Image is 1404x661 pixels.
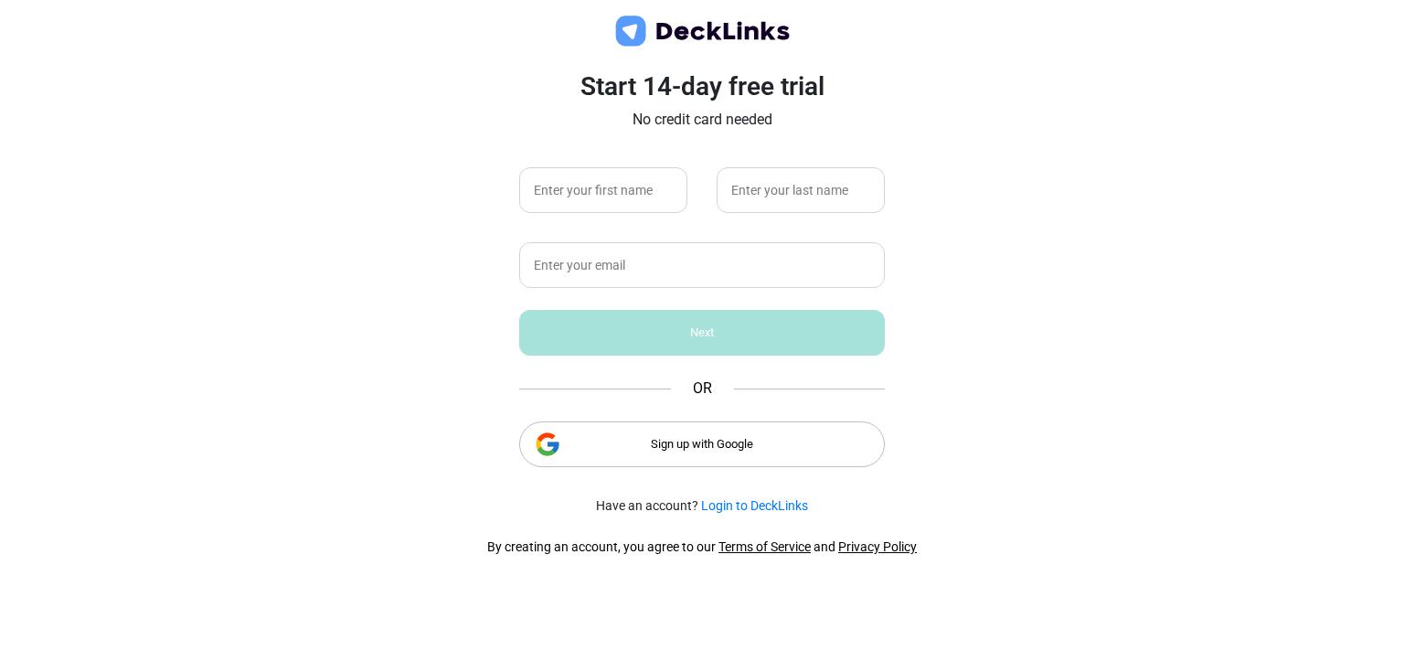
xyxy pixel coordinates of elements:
a: Login to DeckLinks [701,498,808,513]
input: Enter your last name [717,167,885,213]
h3: Start 14-day free trial [519,71,885,102]
p: No credit card needed [519,109,885,131]
div: Sign up with Google [519,421,885,467]
input: Enter your first name [519,167,687,213]
a: Terms of Service [718,539,811,554]
img: deck-links-logo.c572c7424dfa0d40c150da8c35de9cd0.svg [611,13,793,49]
small: Have an account? [596,496,808,516]
a: Privacy Policy [838,539,917,554]
div: By creating an account, you agree to our and [487,538,917,557]
input: Enter your email [519,242,885,288]
span: OR [693,378,712,400]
